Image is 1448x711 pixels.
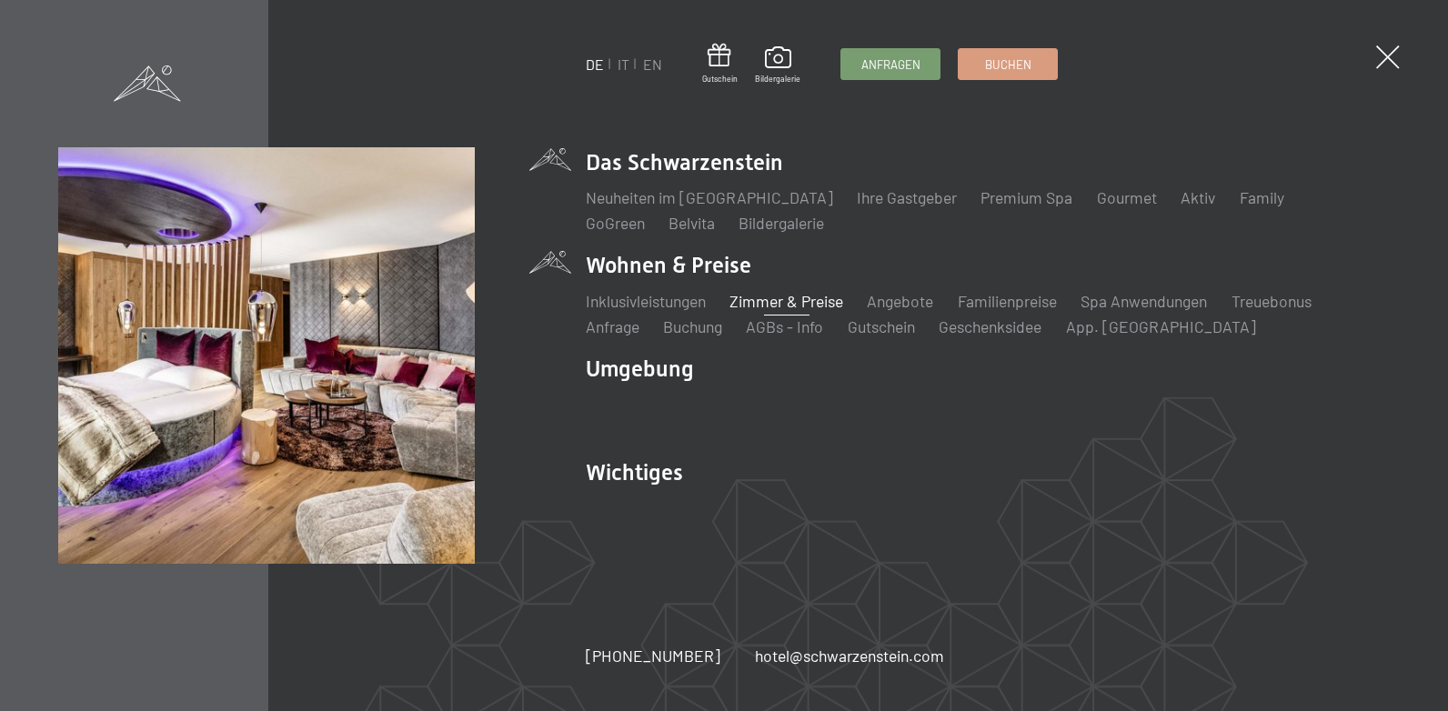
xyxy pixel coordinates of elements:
span: Bildergalerie [755,74,800,85]
span: Gutschein [702,74,738,85]
span: Anfragen [861,56,920,73]
a: App. [GEOGRAPHIC_DATA] [1066,316,1256,336]
a: Bildergalerie [739,213,824,233]
a: Zimmer & Preise [729,291,843,311]
a: Anfragen [841,49,940,79]
a: hotel@schwarzenstein.com [755,645,944,667]
a: Inklusivleistungen [586,291,706,311]
a: Belvita [669,213,715,233]
a: [PHONE_NUMBER] [586,645,720,667]
span: [PHONE_NUMBER] [586,646,720,666]
a: Bildergalerie [755,46,800,85]
a: Buchen [959,49,1057,79]
a: DE [586,55,604,73]
a: Aktiv [1181,187,1215,207]
span: Buchen [985,56,1031,73]
a: Premium Spa [980,187,1072,207]
a: Family [1240,187,1284,207]
a: GoGreen [586,213,645,233]
a: Angebote [867,291,933,311]
a: Treuebonus [1232,291,1312,311]
a: Familienpreise [958,291,1057,311]
a: Anfrage [586,316,639,336]
a: Geschenksidee [939,316,1041,336]
a: Gutschein [848,316,915,336]
a: Buchung [663,316,722,336]
a: IT [618,55,629,73]
a: Spa Anwendungen [1081,291,1207,311]
a: Ihre Gastgeber [857,187,957,207]
a: EN [643,55,662,73]
a: Neuheiten im [GEOGRAPHIC_DATA] [586,187,833,207]
a: Gutschein [702,44,738,85]
a: Gourmet [1097,187,1157,207]
a: AGBs - Info [746,316,823,336]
